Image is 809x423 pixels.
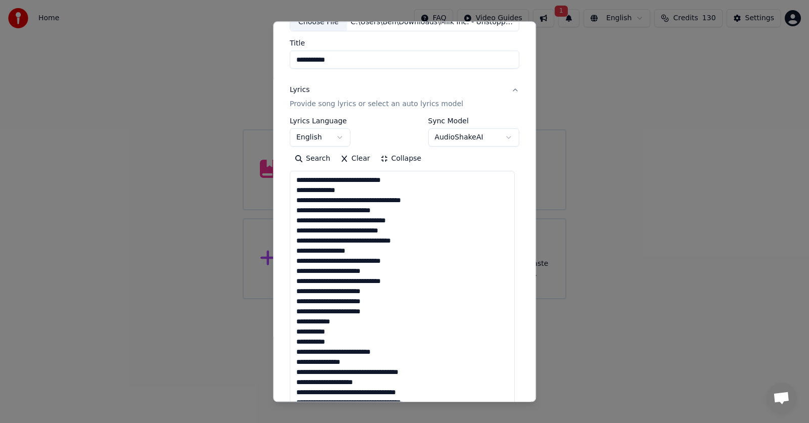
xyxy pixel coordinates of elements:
[375,151,427,167] button: Collapse
[290,85,309,96] div: Lyrics
[335,151,375,167] button: Clear
[290,77,519,118] button: LyricsProvide song lyrics or select an auto lyrics model
[428,118,519,125] label: Sync Model
[290,40,519,47] label: Title
[347,17,519,27] div: C:\Users\Ben\Downloads\Milk Inc. - Unstoppable (Visualizer).mp4
[290,118,350,125] label: Lyrics Language
[290,151,335,167] button: Search
[290,13,347,31] div: Choose File
[290,100,463,110] p: Provide song lyrics or select an auto lyrics model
